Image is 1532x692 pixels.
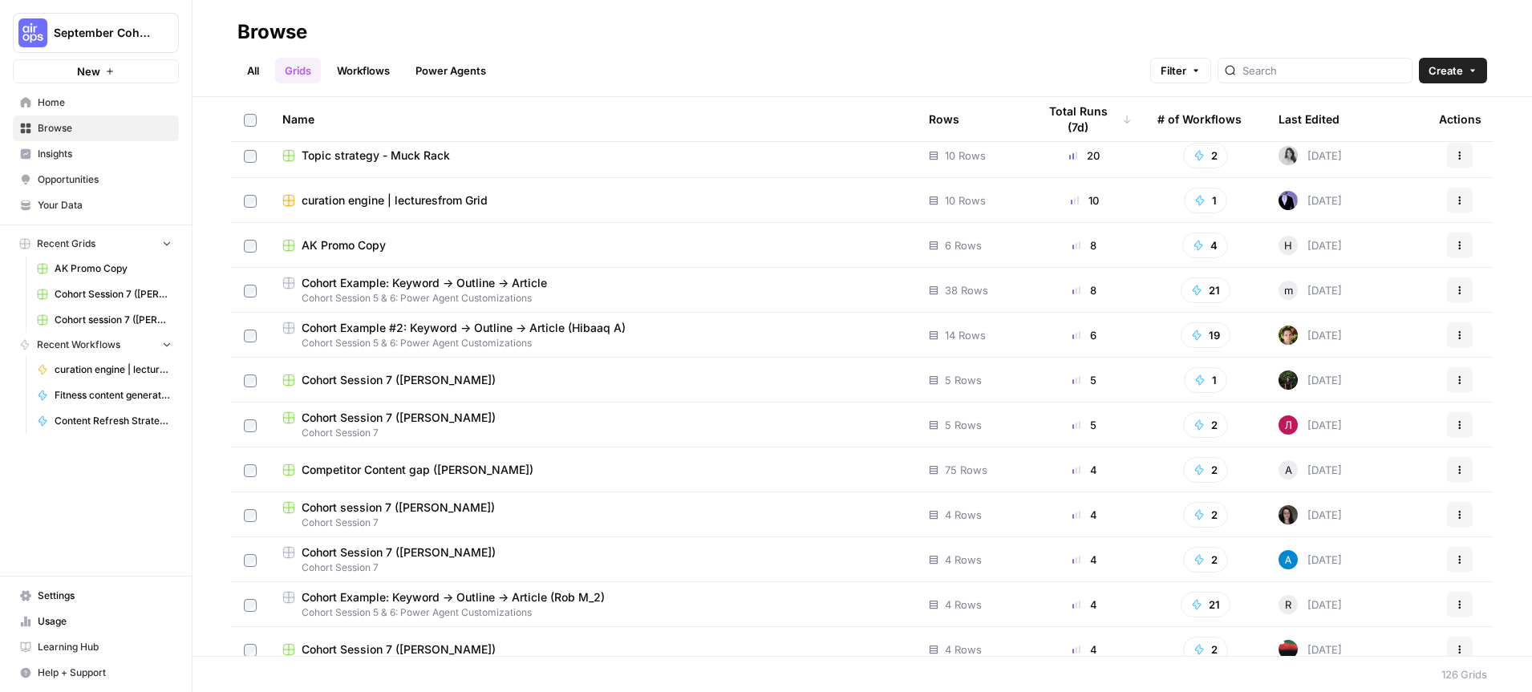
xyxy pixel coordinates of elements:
[282,148,903,164] a: Topic strategy - Muck Rack
[1279,415,1342,435] div: [DATE]
[1279,550,1342,569] div: [DATE]
[13,13,179,53] button: Workspace: September Cohort
[1181,277,1230,303] button: 21
[55,287,172,301] span: Cohort Session 7 ([PERSON_NAME])
[1037,327,1132,343] div: 6
[1279,595,1342,614] div: [DATE]
[282,516,903,530] span: Cohort Session 7
[302,544,496,560] span: Cohort Session 7 ([PERSON_NAME])
[282,372,903,388] a: Cohort Session 7 ([PERSON_NAME])
[13,634,179,660] a: Learning Hub
[1439,97,1481,141] div: Actions
[1285,597,1291,613] span: R
[406,58,496,83] a: Power Agents
[282,605,903,620] span: Cohort Session 5 & 6: Power Agent Customizations
[1279,640,1298,659] img: wafxwlaqvqnhahbj7w8w4tp7y7xo
[1279,97,1339,141] div: Last Edited
[1037,641,1132,658] div: 4
[282,560,903,575] span: Cohort Session 7
[54,25,151,41] span: September Cohort
[1279,370,1298,390] img: k4mb3wfmxkkgbto4d7hszpobafmc
[1279,326,1342,345] div: [DATE]
[1279,415,1298,435] img: o40g34h41o3ydjkzar3qf09tazp8
[30,408,179,434] a: Content Refresh Strategy Comparison ([PERSON_NAME])
[77,63,100,79] span: New
[30,256,179,281] a: AK Promo Copy
[1037,192,1132,208] div: 10
[38,95,172,110] span: Home
[302,462,533,478] span: Competitor Content gap ([PERSON_NAME])
[275,58,321,83] a: Grids
[945,552,982,568] span: 4 Rows
[302,275,547,291] span: Cohort Example: Keyword -> Outline -> Article
[282,291,903,306] span: Cohort Session 5 & 6: Power Agent Customizations
[1285,462,1292,478] span: A
[30,382,179,408] a: Fitness content generator Kinzie
[302,237,386,253] span: AK Promo Copy
[1279,505,1342,524] div: [DATE]
[1037,462,1132,478] div: 4
[282,589,903,620] a: Cohort Example: Keyword -> Outline -> Article (Rob M_2)Cohort Session 5 & 6: Power Agent Customiz...
[1181,592,1230,617] button: 21
[1037,507,1132,523] div: 4
[1419,58,1487,83] button: Create
[13,90,179,115] a: Home
[1279,640,1342,659] div: [DATE]
[1183,457,1228,483] button: 2
[1284,237,1292,253] span: H
[13,115,179,141] a: Browse
[1279,191,1298,210] img: gx5re2im8333ev5sz1r7isrbl6e6
[1037,372,1132,388] div: 5
[302,192,488,208] span: curation engine | lecturesfrom Grid
[38,589,172,603] span: Settings
[237,19,307,45] div: Browse
[945,507,982,523] span: 4 Rows
[1183,143,1228,168] button: 2
[302,372,496,388] span: Cohort Session 7 ([PERSON_NAME])
[1279,370,1342,390] div: [DATE]
[38,198,172,212] span: Your Data
[1279,146,1298,165] img: um3ujnp70du166xluvydotei755a
[55,313,172,327] span: Cohort session 7 ([PERSON_NAME])
[37,338,120,352] span: Recent Workflows
[302,589,605,605] span: Cohort Example: Keyword -> Outline -> Article (Rob M_2)
[1184,188,1227,213] button: 1
[1279,550,1298,569] img: o3cqybgnmipr355j8nz4zpq1mc6x
[282,275,903,306] a: Cohort Example: Keyword -> Outline -> ArticleCohort Session 5 & 6: Power Agent Customizations
[1157,97,1242,141] div: # of Workflows
[945,372,982,388] span: 5 Rows
[13,167,179,192] a: Opportunities
[302,641,496,658] span: Cohort Session 7 ([PERSON_NAME])
[945,282,988,298] span: 38 Rows
[30,281,179,307] a: Cohort Session 7 ([PERSON_NAME])
[1150,58,1211,83] button: Filter
[1037,552,1132,568] div: 4
[1279,236,1342,255] div: [DATE]
[302,148,450,164] span: Topic strategy - Muck Rack
[1037,237,1132,253] div: 8
[1037,148,1132,164] div: 20
[13,609,179,634] a: Usage
[13,232,179,256] button: Recent Grids
[1279,326,1298,345] img: xba26oxncxa2z7127jr3djt3uyed
[1279,281,1342,300] div: [DATE]
[1161,63,1186,79] span: Filter
[945,462,987,478] span: 75 Rows
[1037,97,1132,141] div: Total Runs (7d)
[38,172,172,187] span: Opportunities
[1183,412,1228,438] button: 2
[282,336,903,350] span: Cohort Session 5 & 6: Power Agent Customizations
[13,192,179,218] a: Your Data
[1279,460,1342,480] div: [DATE]
[1183,502,1228,528] button: 2
[55,388,172,403] span: Fitness content generator Kinzie
[13,59,179,83] button: New
[282,97,903,141] div: Name
[282,462,903,478] a: Competitor Content gap ([PERSON_NAME])
[38,666,172,680] span: Help + Support
[13,333,179,357] button: Recent Workflows
[1429,63,1463,79] span: Create
[282,320,903,350] a: Cohort Example #2: Keyword -> Outline -> Article (Hibaaq A)Cohort Session 5 & 6: Power Agent Cust...
[945,597,982,613] span: 4 Rows
[302,320,626,336] span: Cohort Example #2: Keyword -> Outline -> Article (Hibaaq A)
